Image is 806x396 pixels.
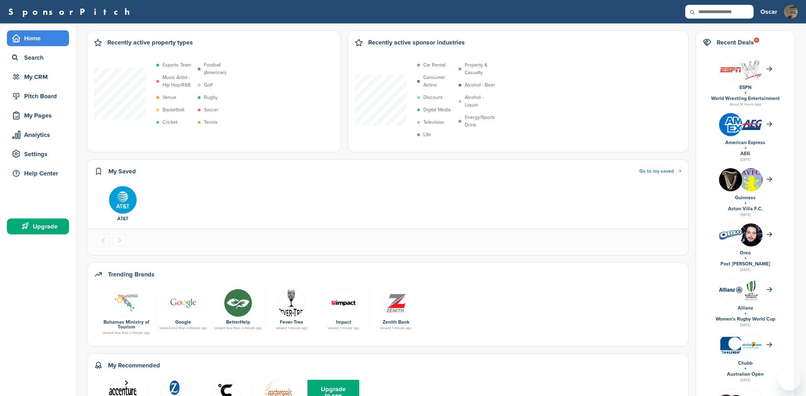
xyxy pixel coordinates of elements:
img: 220px fever tree logo.svg [277,289,306,317]
a: Analytics [7,127,69,143]
div: Search [10,51,69,64]
img: Open uri20141112 64162 1t4610c?1415809572 [739,119,763,130]
img: Amex logo [719,113,742,136]
button: Previous slide [97,234,110,247]
div: 1 of 1 [97,186,149,223]
p: Life [423,131,431,139]
div: Home [10,32,69,44]
img: Impact 400x400 [330,289,358,317]
a: Allianz [738,305,753,311]
a: Aston Villa F.C. [728,206,763,212]
p: Alcohol - Liquor [465,94,497,109]
a: Women's Rugby World Cup [716,316,775,322]
img: Zen [382,289,410,317]
a: Oscar [760,4,777,19]
div: Help Center [10,167,69,180]
a: Impact 400x400 [321,289,366,316]
div: viewed 1 minute ago [269,326,314,330]
p: Consumer Airline [423,74,455,89]
p: Tennis [204,119,218,126]
div: [DATE] [703,212,788,218]
p: Property & Casualty [465,61,497,77]
a: Chubb [738,360,753,366]
img: Open uri20141112 64162 d90exl?1415808348 [739,341,763,349]
a: BetterHelp [226,319,250,325]
p: Football (American) [204,61,236,77]
div: AT&T [100,215,145,223]
div: My CRM [10,71,69,83]
span: Go to my saved [639,168,674,174]
h2: My Saved [108,166,136,176]
img: Screen shot 2016 05 05 at 12.09.31 pm [719,65,742,74]
a: Zenith Bank [383,319,409,325]
a: + [744,90,747,96]
div: 13 [754,38,759,43]
div: Settings [10,148,69,160]
h2: Trending Brands [108,270,155,279]
h2: My Recommended [108,361,160,370]
a: SponsorPitch [8,7,134,16]
p: Cricket [163,119,177,126]
p: Energy/Sports Drink [465,114,497,129]
img: Bbbjt tl 400x400 [224,289,252,317]
img: Data [719,335,742,355]
img: Open uri20141112 64162 12gd62f?1415806146 [739,58,763,83]
p: Esports Team [163,61,191,69]
a: Guinness [735,195,756,201]
h2: Recently active sponsor industries [368,38,465,47]
a: AEG [740,151,750,156]
img: Google logo [169,289,197,317]
a: Oreo [740,250,751,256]
p: Music Artist - Hip Hop/R&B [163,74,194,89]
div: viewed 1 minute ago [373,326,418,330]
div: Upgrade [10,220,69,233]
a: Settings [7,146,69,162]
img: 13524564 10153758406911519 7648398964988343964 n [719,168,742,191]
div: viewed 1 minute ago [321,326,366,330]
img: Tpli2eyp 400x400 [109,186,137,214]
a: Search [7,50,69,65]
a: Australian Open [727,371,764,377]
a: World Wrestling Entertainment [711,95,780,101]
div: Pitch Board [10,90,69,102]
div: My Pages [10,109,69,122]
a: Home [7,30,69,46]
img: Data [719,287,742,293]
a: + [744,366,747,372]
p: Golf [204,81,213,89]
a: Post [PERSON_NAME] [720,261,770,267]
a: ESPN [739,84,751,90]
a: Pitch Board [7,88,69,104]
a: 220px fever tree logo.svg [269,289,314,316]
div: [DATE] [703,322,788,328]
div: [DATE] [703,267,788,273]
a: Google [175,319,191,325]
a: Tpli2eyp 400x400 AT&T [100,186,145,223]
div: viewed less than a minute ago [214,326,262,330]
p: Rugby [204,94,218,101]
img: Screenshot 2018 10 25 at 8.58.45 am [739,223,763,258]
a: Zen [373,289,418,316]
button: Next slide [113,234,126,247]
p: Venue [163,94,176,101]
div: About 14 Hours Ago [703,101,788,108]
a: Bbbjt tl 400x400 [214,289,262,316]
a: My Pages [7,108,69,123]
p: Alcohol - Beer [465,81,495,89]
a: Impact [336,319,351,325]
div: [DATE] [703,156,788,163]
p: Car Rental [423,61,445,69]
img: Open uri20141112 50798 1kls5vu [112,289,140,317]
div: viewed less than a minute ago [159,326,207,330]
a: Go to my saved [639,167,681,175]
h2: Recent Deals [717,38,754,47]
p: Basketball [163,106,184,114]
img: Screen shot 2017 07 07 at 4.57.59 pm [739,278,763,304]
a: Open uri20141112 50798 1kls5vu [100,289,152,316]
div: viewed less than a minute ago [100,331,152,335]
img: Data?1415810237 [739,168,763,201]
h2: Recently active property types [107,38,193,47]
p: Television [423,119,444,126]
a: + [744,200,747,206]
h3: Oscar [760,7,777,17]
